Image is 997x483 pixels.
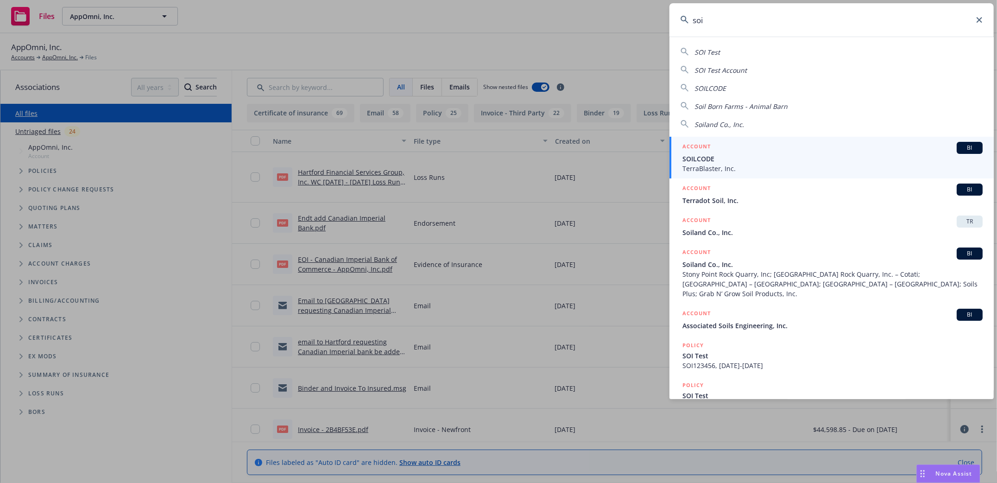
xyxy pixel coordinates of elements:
[682,184,711,195] h5: ACCOUNT
[669,375,994,415] a: POLICYSOI Test
[694,48,720,57] span: SOI Test
[669,336,994,375] a: POLICYSOI TestSOI123456, [DATE]-[DATE]
[682,351,983,361] span: SOI Test
[694,120,744,129] span: Soiland Co., Inc.
[936,470,972,477] span: Nova Assist
[682,248,711,259] h5: ACCOUNT
[682,196,983,205] span: Terradot Soil, Inc.
[682,269,983,299] span: Stony Point Rock Quarry, Inc; [GEOGRAPHIC_DATA] Rock Quarry, Inc. – Cotati; [GEOGRAPHIC_DATA] – [...
[682,309,711,320] h5: ACCOUNT
[916,464,980,483] button: Nova Assist
[960,311,979,319] span: BI
[694,102,788,111] span: Soil Born Farms - Animal Barn
[917,465,928,483] div: Drag to move
[682,216,711,227] h5: ACCOUNT
[669,210,994,242] a: ACCOUNTTRSoiland Co., Inc.
[694,84,726,93] span: SOILCODE
[682,381,704,390] h5: POLICY
[669,304,994,336] a: ACCOUNTBIAssociated Soils Engineering, Inc.
[960,185,979,194] span: BI
[682,154,983,164] span: SOILCODE
[682,391,983,400] span: SOI Test
[682,260,983,269] span: Soiland Co., Inc.
[682,164,983,173] span: TerraBlaster, Inc.
[682,228,983,237] span: Soiland Co., Inc.
[682,321,983,330] span: Associated Soils Engineering, Inc.
[669,178,994,210] a: ACCOUNTBITerradot Soil, Inc.
[682,142,711,153] h5: ACCOUNT
[669,137,994,178] a: ACCOUNTBISOILCODETerraBlaster, Inc.
[960,249,979,258] span: BI
[682,341,704,350] h5: POLICY
[960,217,979,226] span: TR
[682,361,983,370] span: SOI123456, [DATE]-[DATE]
[694,66,747,75] span: SOI Test Account
[669,242,994,304] a: ACCOUNTBISoiland Co., Inc.Stony Point Rock Quarry, Inc; [GEOGRAPHIC_DATA] Rock Quarry, Inc. – Cot...
[960,144,979,152] span: BI
[669,3,994,37] input: Search...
